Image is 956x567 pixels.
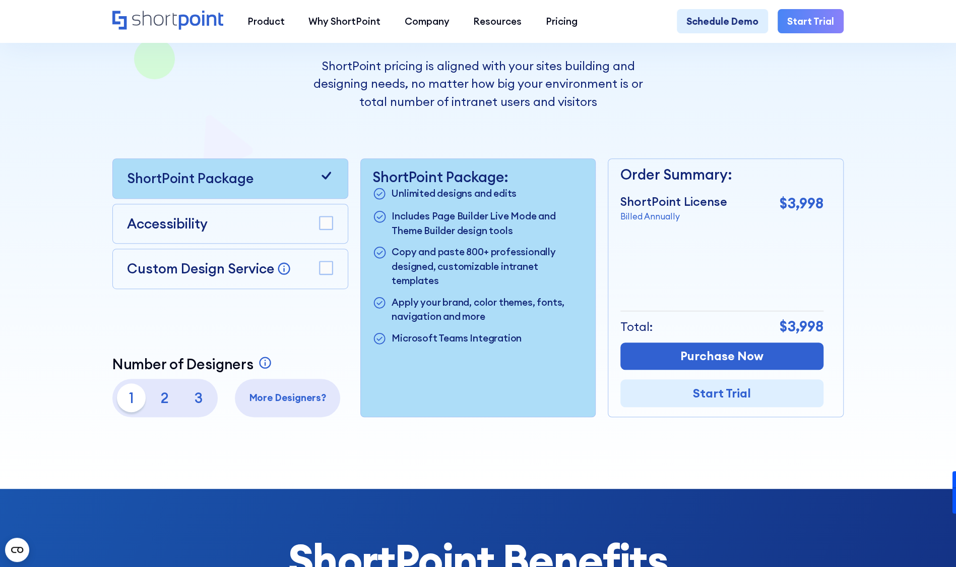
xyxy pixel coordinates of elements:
p: Includes Page Builder Live Mode and Theme Builder design tools [392,209,584,238]
p: ShortPoint pricing is aligned with your sites building and designing needs, no matter how big you... [299,57,657,111]
a: Resources [461,9,533,33]
p: 3 [184,383,213,412]
a: Number of Designers [112,356,275,373]
a: Start Trial [620,379,823,407]
p: Number of Designers [112,356,253,373]
p: Microsoft Teams Integration [392,331,522,347]
p: $3,998 [780,193,823,214]
iframe: Chat Widget [906,519,956,567]
p: More Designers? [240,390,336,405]
a: Pricing [534,9,589,33]
p: ShortPoint Package [127,168,253,189]
p: $3,998 [780,316,823,337]
p: Order Summary: [620,164,823,186]
a: Company [393,9,461,33]
p: ShortPoint License [620,193,727,211]
div: Company [405,14,450,28]
p: Accessibility [127,214,208,234]
p: ShortPoint Package: [372,168,584,186]
p: 2 [151,383,179,412]
a: Start Trial [778,9,844,33]
p: Billed Annually [620,210,727,223]
div: Why ShortPoint [308,14,380,28]
a: Home [112,11,224,31]
p: Copy and paste 800+ professionally designed, customizable intranet templates [392,245,584,288]
div: Pricing [545,14,577,28]
p: 1 [117,383,146,412]
div: Resources [473,14,522,28]
p: Custom Design Service [127,260,274,277]
p: Apply your brand, color themes, fonts, navigation and more [392,295,584,324]
div: Product [247,14,285,28]
button: Open CMP widget [5,538,29,562]
a: Schedule Demo [677,9,768,33]
a: Purchase Now [620,343,823,370]
a: Why ShortPoint [297,9,393,33]
a: Product [235,9,296,33]
p: Total: [620,318,653,336]
p: Unlimited designs and edits [392,186,517,202]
